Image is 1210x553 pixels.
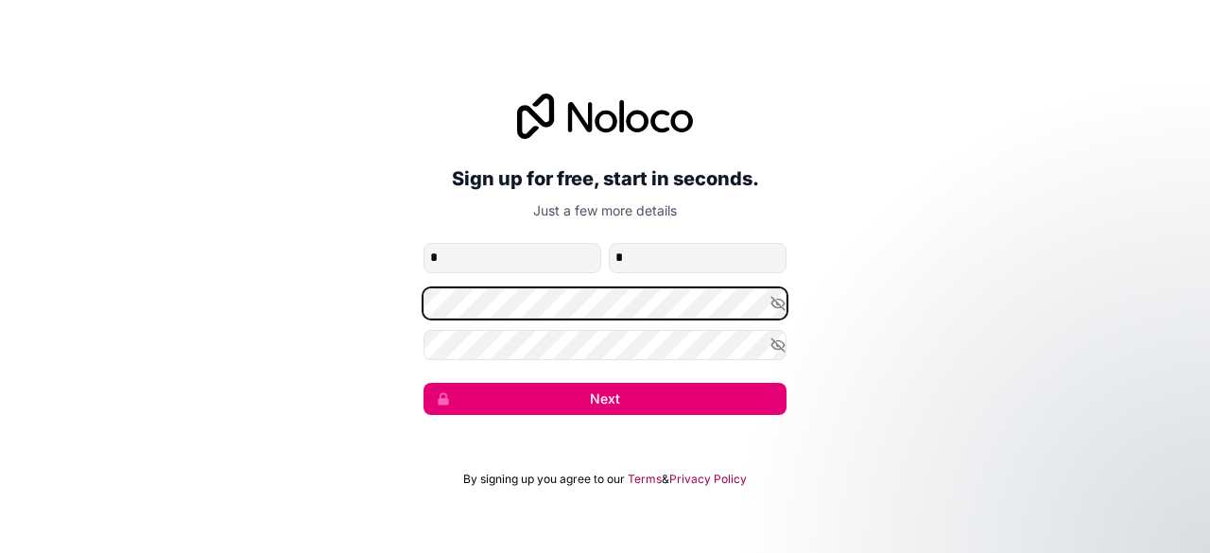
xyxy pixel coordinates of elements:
[463,472,625,487] span: By signing up you agree to our
[609,243,786,273] input: family-name
[662,472,669,487] span: &
[423,243,601,273] input: given-name
[423,162,786,196] h2: Sign up for free, start in seconds.
[628,472,662,487] a: Terms
[832,411,1210,544] iframe: Intercom notifications message
[423,201,786,220] p: Just a few more details
[669,472,747,487] a: Privacy Policy
[423,383,786,415] button: Next
[423,330,786,360] input: Confirm password
[423,288,786,319] input: Password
